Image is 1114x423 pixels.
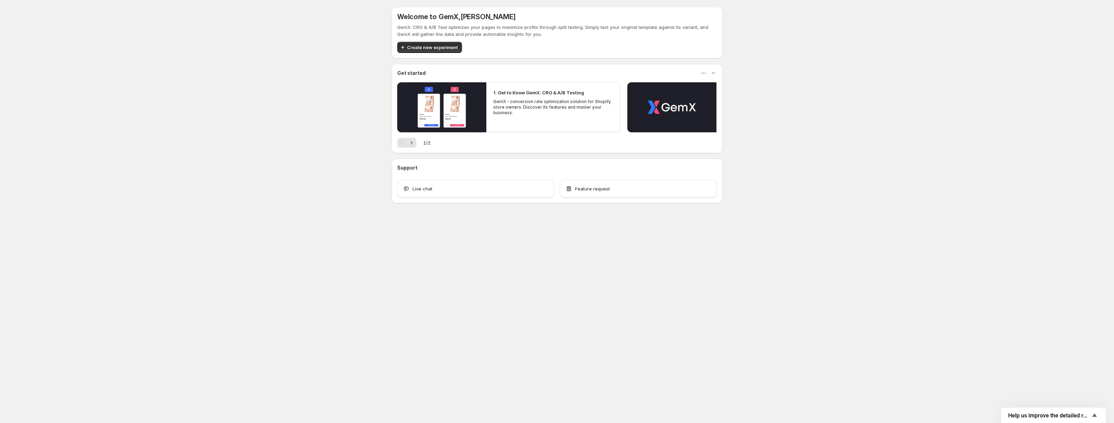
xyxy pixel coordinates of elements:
[397,42,462,53] button: Create new experiment
[627,82,716,132] button: Play video
[1008,411,1099,420] button: Show survey - Help us improve the detailed report for A/B campaigns
[397,70,426,77] h3: Get started
[458,13,516,21] span: , [PERSON_NAME]
[397,13,516,21] h5: Welcome to GemX
[575,185,610,192] span: Feature request
[493,89,584,96] h2: 1. Get to Know GemX: CRO & A/B Testing
[407,44,458,51] span: Create new experiment
[423,139,431,146] span: 1 / 2
[397,82,486,132] button: Play video
[407,138,416,148] button: Next
[493,99,613,116] p: GemX - conversion rate optimization solution for Shopify store owners. Discover its features and ...
[413,185,432,192] span: Live chat
[397,164,417,171] h3: Support
[397,138,416,148] nav: Pagination
[1008,412,1090,419] span: Help us improve the detailed report for A/B campaigns
[397,24,717,38] p: GemX: CRO & A/B Test optimizes your pages to maximize profits through split testing. Simply test ...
